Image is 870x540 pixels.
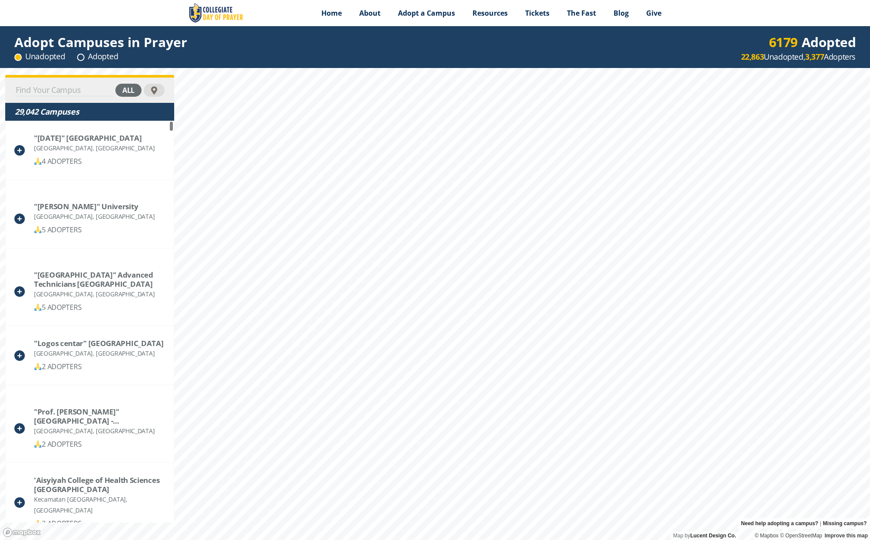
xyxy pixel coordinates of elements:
[780,533,822,539] a: OpenStreetMap
[34,224,155,235] div: 5 ADOPTERS
[558,2,605,24] a: The Fast
[34,304,41,311] img: 🙏
[34,361,163,372] div: 2 ADOPTERS
[670,531,739,540] div: Map by
[34,425,165,436] div: [GEOGRAPHIC_DATA], [GEOGRAPHIC_DATA]
[690,533,736,539] a: Lucent Design Co.
[614,8,629,18] span: Blog
[34,302,165,313] div: 5 ADOPTERS
[637,2,670,24] a: Give
[805,51,824,62] strong: 3,377
[34,289,165,299] div: [GEOGRAPHIC_DATA], [GEOGRAPHIC_DATA]
[34,270,165,289] div: "La Grace University" Advanced Technicians School of Benin
[34,441,41,448] img: 🙏
[464,2,516,24] a: Resources
[567,8,596,18] span: The Fast
[14,51,65,62] div: Unadopted
[525,8,550,18] span: Tickets
[398,8,455,18] span: Adopt a Campus
[359,8,381,18] span: About
[738,518,870,529] div: |
[3,527,41,537] a: Mapbox logo
[769,37,798,48] div: 6179
[34,439,165,450] div: 2 ADOPTERS
[823,518,867,529] a: Missing campus?
[351,2,389,24] a: About
[34,494,165,516] div: Kecamatan [GEOGRAPHIC_DATA], [GEOGRAPHIC_DATA]
[34,133,155,143] div: "December 1, 1918" University of Alba Iulia
[115,84,142,97] div: all
[34,520,41,527] img: 🙏
[34,407,165,425] div: "Prof. Dr. Paraskev Stoyanov" Medical University - Varna
[14,37,187,48] div: Adopt Campuses in Prayer
[34,143,155,153] div: [GEOGRAPHIC_DATA], [GEOGRAPHIC_DATA]
[741,51,856,62] div: Unadopted, Adopters
[34,211,155,222] div: [GEOGRAPHIC_DATA], [GEOGRAPHIC_DATA]
[34,363,41,370] img: 🙏
[34,339,163,348] div: "Logos centar" College Mostar
[34,202,155,211] div: "Gabriele d'Annunzio" University
[34,156,155,167] div: 4 ADOPTERS
[472,8,508,18] span: Resources
[77,51,118,62] div: Adopted
[646,8,661,18] span: Give
[34,226,41,233] img: 🙏
[605,2,637,24] a: Blog
[34,518,165,529] div: 3 ADOPTERS
[741,518,818,529] a: Need help adopting a campus?
[516,2,558,24] a: Tickets
[741,51,764,62] strong: 22,863
[825,533,868,539] a: Improve this map
[313,2,351,24] a: Home
[15,106,165,117] div: 29,042 Campuses
[755,533,779,539] a: Mapbox
[34,475,165,494] div: 'Aisyiyah College of Health Sciences Bandung
[15,84,113,96] input: Find Your Campus
[769,37,856,48] div: Adopted
[34,158,41,165] img: 🙏
[389,2,464,24] a: Adopt a Campus
[34,348,163,359] div: [GEOGRAPHIC_DATA], [GEOGRAPHIC_DATA]
[321,8,342,18] span: Home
